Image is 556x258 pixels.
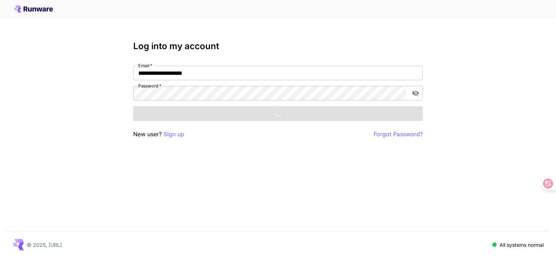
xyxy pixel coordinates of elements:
p: All systems normal [500,241,544,249]
button: Forgot Password? [374,130,423,139]
p: New user? [133,130,184,139]
label: Email [138,63,152,69]
label: Password [138,83,161,89]
h3: Log into my account [133,41,423,51]
p: © 2025, [URL] [27,241,62,249]
button: toggle password visibility [409,87,422,100]
button: Sign up [164,130,184,139]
